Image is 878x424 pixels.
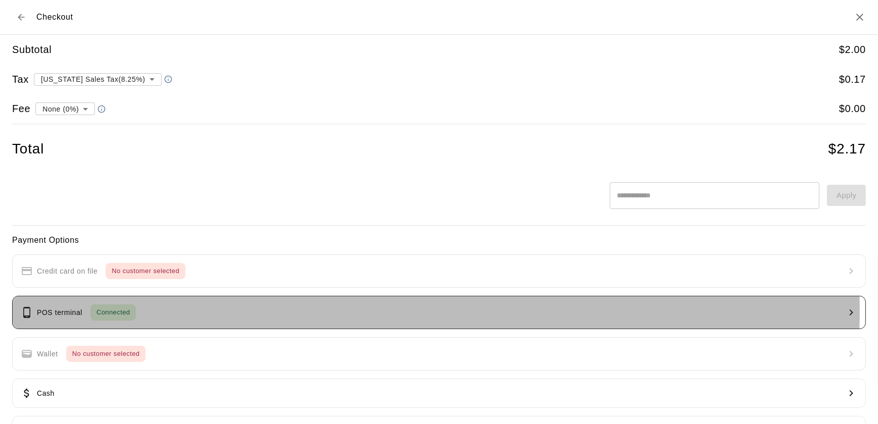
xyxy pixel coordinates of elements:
[37,388,55,399] p: Cash
[839,73,866,86] h5: $ 0.17
[12,379,866,408] button: Cash
[12,73,29,86] h5: Tax
[37,307,82,318] p: POS terminal
[90,307,136,319] span: Connected
[12,296,866,329] button: POS terminalConnected
[839,102,866,116] h5: $ 0.00
[12,8,30,26] button: Back to cart
[12,234,866,247] h6: Payment Options
[12,140,44,158] h4: Total
[12,43,52,57] h5: Subtotal
[854,11,866,23] button: Close
[12,8,73,26] div: Checkout
[839,43,866,57] h5: $ 2.00
[828,140,866,158] h4: $ 2.17
[35,99,95,118] div: None (0%)
[12,102,30,116] h5: Fee
[34,70,162,88] div: [US_STATE] Sales Tax ( 8.25 %)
